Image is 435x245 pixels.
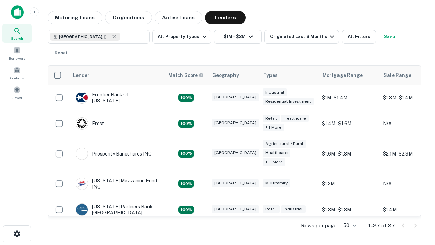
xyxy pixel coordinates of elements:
[2,44,32,62] a: Borrowers
[11,36,23,41] span: Search
[263,140,306,148] div: Agricultural / Rural
[10,75,24,81] span: Contacts
[384,71,411,79] div: Sale Range
[401,191,435,223] iframe: Chat Widget
[178,120,194,128] div: Matching Properties: 4, hasApolloMatch: undefined
[105,11,152,24] button: Originations
[264,30,339,44] button: Originated Last 6 Months
[59,34,110,40] span: [GEOGRAPHIC_DATA], [GEOGRAPHIC_DATA], [GEOGRAPHIC_DATA]
[263,205,280,213] div: Retail
[379,30,400,44] button: Save your search to get updates of matches that match your search criteria.
[11,5,24,19] img: capitalize-icon.png
[76,178,157,190] div: [US_STATE] Mezzanine Fund INC
[76,148,88,160] img: picture
[50,46,72,60] button: Reset
[178,94,194,102] div: Matching Properties: 4, hasApolloMatch: undefined
[263,158,285,166] div: + 3 more
[178,150,194,158] div: Matching Properties: 6, hasApolloMatch: undefined
[69,66,164,85] th: Lender
[259,66,318,85] th: Types
[76,92,88,103] img: picture
[9,55,25,61] span: Borrowers
[76,204,88,215] img: picture
[318,85,380,111] td: $1M - $1.4M
[323,71,363,79] div: Mortgage Range
[168,71,204,79] div: Capitalize uses an advanced AI algorithm to match your search with the best lender. The match sco...
[205,11,246,24] button: Lenders
[76,203,157,216] div: [US_STATE] Partners Bank, [GEOGRAPHIC_DATA]
[318,136,380,171] td: $1.6M - $1.8M
[368,222,395,230] p: 1–37 of 37
[281,205,306,213] div: Industrial
[48,11,102,24] button: Maturing Loans
[263,71,278,79] div: Types
[12,95,22,100] span: Saved
[318,171,380,197] td: $1.2M
[263,179,290,187] div: Multifamily
[212,205,259,213] div: [GEOGRAPHIC_DATA]
[168,71,202,79] h6: Match Score
[318,66,380,85] th: Mortgage Range
[76,148,152,160] div: Prosperity Bancshares INC
[214,30,262,44] button: $1M - $2M
[270,33,336,41] div: Originated Last 6 Months
[164,66,208,85] th: Capitalize uses an advanced AI algorithm to match your search with the best lender. The match sco...
[212,149,259,157] div: [GEOGRAPHIC_DATA]
[152,30,211,44] button: All Property Types
[73,71,89,79] div: Lender
[76,92,157,104] div: Frontier Bank Of [US_STATE]
[263,124,284,131] div: + 1 more
[263,88,287,96] div: Industrial
[342,30,376,44] button: All Filters
[178,206,194,214] div: Matching Properties: 4, hasApolloMatch: undefined
[212,119,259,127] div: [GEOGRAPHIC_DATA]
[155,11,202,24] button: Active Loans
[212,71,239,79] div: Geography
[341,220,358,230] div: 50
[318,197,380,223] td: $1.3M - $1.8M
[178,180,194,188] div: Matching Properties: 5, hasApolloMatch: undefined
[263,149,290,157] div: Healthcare
[76,178,88,190] img: picture
[76,117,104,130] div: Frost
[263,98,314,105] div: Residential Investment
[301,222,338,230] p: Rows per page:
[2,24,32,43] a: Search
[263,115,280,122] div: Retail
[76,118,88,129] img: picture
[212,93,259,101] div: [GEOGRAPHIC_DATA]
[281,115,309,122] div: Healthcare
[2,83,32,102] a: Saved
[208,66,259,85] th: Geography
[212,179,259,187] div: [GEOGRAPHIC_DATA]
[318,111,380,136] td: $1.4M - $1.6M
[2,64,32,82] a: Contacts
